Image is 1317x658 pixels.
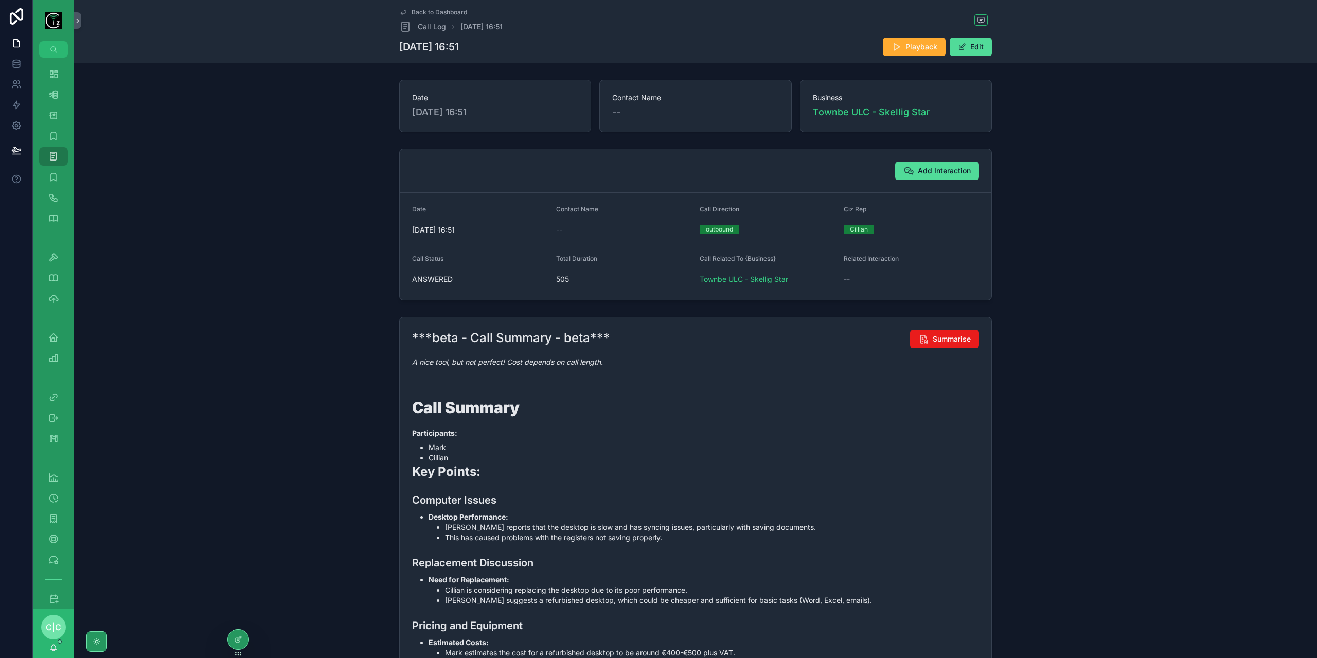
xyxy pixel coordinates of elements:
li: [PERSON_NAME] suggests a refurbished desktop, which could be cheaper and sufficient for basic tas... [445,595,979,606]
span: Contact Name [612,93,778,103]
span: -- [556,225,562,235]
span: -- [612,105,620,119]
span: Contact Name [556,205,598,213]
span: [DATE] 16:51 [412,105,578,119]
span: Call Status [412,255,443,262]
span: Call Related To {Business} [700,255,776,262]
span: [DATE] 16:51 [412,225,548,235]
button: Edit [950,38,992,56]
li: Mark [429,442,979,453]
h3: Replacement Discussion [412,555,979,571]
img: App logo [45,12,62,29]
button: Add Interaction [895,162,979,180]
span: C|C [46,621,61,633]
span: Business [813,93,979,103]
strong: Desktop Performance: [429,512,508,521]
button: Playback [883,38,946,56]
div: Cillian [850,225,868,234]
span: -- [844,274,850,284]
em: A nice tool, but not perfect! Cost depends on call length. [412,358,603,366]
h2: Key Points: [412,463,979,480]
a: Call Log [399,21,446,33]
a: Townbe ULC - Skellig Star [813,105,930,119]
div: scrollable content [33,58,74,609]
strong: Need for Replacement: [429,575,509,584]
span: ANSWERED [412,274,548,284]
span: Related Interaction [844,255,899,262]
span: Summarise [933,334,971,344]
h3: Pricing and Equipment [412,618,979,633]
span: 505 [556,274,692,284]
a: Townbe ULC - Skellig Star [700,274,788,284]
li: [PERSON_NAME] reports that the desktop is slow and has syncing issues, particularly with saving d... [445,522,979,532]
li: Cillian [429,453,979,463]
li: Cillian is considering replacing the desktop due to its poor performance. [445,585,979,595]
span: Call Log [418,22,446,32]
h1: Call Summary [412,400,979,415]
span: Back to Dashboard [412,8,467,16]
span: Date [412,205,426,213]
a: [DATE] 16:51 [460,22,503,32]
span: Playback [905,42,937,52]
span: Date [412,93,578,103]
h3: Computer Issues [412,492,979,508]
div: outbound [706,225,733,234]
strong: Estimated Costs: [429,638,489,647]
h1: [DATE] 16:51 [399,40,459,54]
span: Add Interaction [918,166,971,176]
h2: ***beta - Call Summary - beta*** [412,330,610,346]
button: Summarise [910,330,979,348]
strong: Participants: [412,429,457,437]
span: Ciz Rep [844,205,866,213]
span: Call Direction [700,205,739,213]
li: This has caused problems with the registers not saving properly. [445,532,979,543]
li: Mark estimates the cost for a refurbished desktop to be around €400-€500 plus VAT. [445,648,979,658]
span: Total Duration [556,255,597,262]
a: Back to Dashboard [399,8,467,16]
